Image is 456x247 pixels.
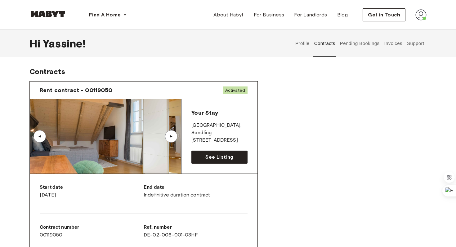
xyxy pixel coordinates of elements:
a: For Landlords [289,9,332,21]
button: Invoices [383,30,403,57]
a: See Listing [191,151,248,164]
div: Indefinitive duration contract [144,184,248,199]
p: Start date [40,184,144,191]
img: avatar [415,9,427,20]
span: Find A Home [89,11,121,19]
span: Contracts [29,67,65,76]
span: See Listing [205,153,233,161]
p: [GEOGRAPHIC_DATA] , Sendling [191,122,248,137]
span: Hi [29,37,43,50]
img: Habyt [29,11,67,17]
span: Get in Touch [368,11,400,19]
div: ▲ [168,135,174,138]
p: Contract number [40,224,144,231]
div: ▲ [37,135,43,138]
div: DE-02-006-001-03HF [144,224,248,239]
p: Ref. number [144,224,248,231]
span: Rent contract - 00119050 [40,86,113,94]
span: Blog [337,11,348,19]
button: Support [406,30,425,57]
p: [STREET_ADDRESS] [191,137,248,144]
a: About Habyt [208,9,248,21]
span: Your Stay [191,109,218,116]
span: About Habyt [213,11,244,19]
span: Activated [223,86,248,94]
button: Find A Home [84,9,132,21]
div: user profile tabs [293,30,427,57]
button: Profile [295,30,311,57]
span: For Business [254,11,284,19]
a: Blog [332,9,353,21]
div: [DATE] [40,184,144,199]
div: 00119050 [40,224,144,239]
img: Image of the room [30,99,181,174]
button: Get in Touch [363,8,405,21]
a: For Business [249,9,289,21]
span: Yassine ! [43,37,86,50]
p: End date [144,184,248,191]
button: Contracts [313,30,336,57]
span: For Landlords [294,11,327,19]
button: Pending Bookings [339,30,380,57]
